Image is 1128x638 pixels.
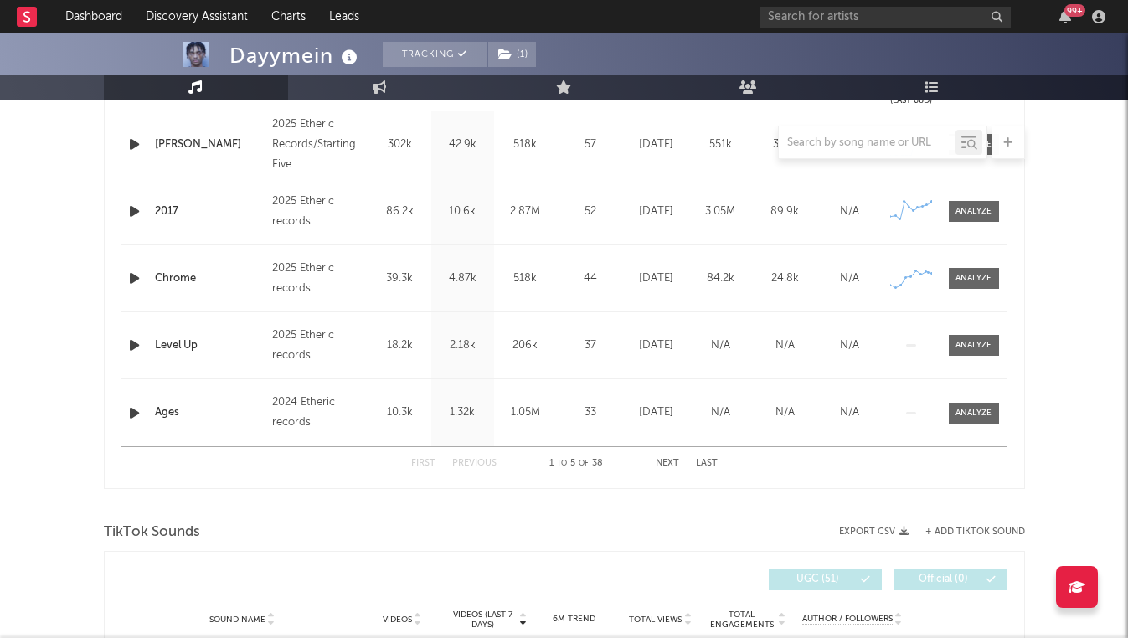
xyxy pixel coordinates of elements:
[272,115,363,175] div: 2025 Etheric Records/Starting Five
[561,337,620,354] div: 37
[229,42,362,69] div: Dayymein
[757,337,813,354] div: N/A
[822,270,878,287] div: N/A
[561,404,620,421] div: 33
[155,270,265,287] a: Chrome
[708,610,775,630] span: Total Engagements
[757,270,813,287] div: 24.8k
[629,615,682,625] span: Total Views
[272,393,363,433] div: 2024 Etheric records
[383,615,412,625] span: Videos
[272,259,363,299] div: 2025 Etheric records
[656,459,679,468] button: Next
[557,460,567,467] span: to
[435,203,490,220] div: 10.6k
[760,7,1011,28] input: Search for artists
[779,136,955,150] input: Search by song name or URL
[780,574,857,584] span: UGC ( 51 )
[579,460,589,467] span: of
[822,203,878,220] div: N/A
[498,270,553,287] div: 518k
[822,404,878,421] div: N/A
[435,404,490,421] div: 1.32k
[839,527,909,537] button: Export CSV
[628,337,684,354] div: [DATE]
[487,42,537,67] span: ( 1 )
[693,337,749,354] div: N/A
[894,569,1007,590] button: Official(0)
[802,614,893,625] span: Author / Followers
[757,203,813,220] div: 89.9k
[373,203,427,220] div: 86.2k
[498,203,553,220] div: 2.87M
[435,270,490,287] div: 4.87k
[530,454,622,474] div: 1 5 38
[488,42,536,67] button: (1)
[757,404,813,421] div: N/A
[373,270,427,287] div: 39.3k
[628,404,684,421] div: [DATE]
[383,42,487,67] button: Tracking
[155,337,265,354] a: Level Up
[905,574,982,584] span: Official ( 0 )
[498,337,553,354] div: 206k
[561,203,620,220] div: 52
[272,326,363,366] div: 2025 Etheric records
[1064,4,1085,17] div: 99 +
[452,459,497,468] button: Previous
[104,522,200,543] span: TikTok Sounds
[373,404,427,421] div: 10.3k
[925,527,1025,537] button: + Add TikTok Sound
[155,404,265,421] a: Ages
[628,270,684,287] div: [DATE]
[411,459,435,468] button: First
[535,613,613,625] div: 6M Trend
[272,192,363,232] div: 2025 Etheric records
[155,203,265,220] a: 2017
[1059,10,1071,23] button: 99+
[209,615,265,625] span: Sound Name
[769,569,882,590] button: UGC(51)
[449,610,517,630] span: Videos (last 7 days)
[909,527,1025,537] button: + Add TikTok Sound
[693,270,749,287] div: 84.2k
[561,270,620,287] div: 44
[435,337,490,354] div: 2.18k
[696,459,718,468] button: Last
[498,404,553,421] div: 1.05M
[693,203,749,220] div: 3.05M
[373,337,427,354] div: 18.2k
[822,337,878,354] div: N/A
[693,404,749,421] div: N/A
[628,203,684,220] div: [DATE]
